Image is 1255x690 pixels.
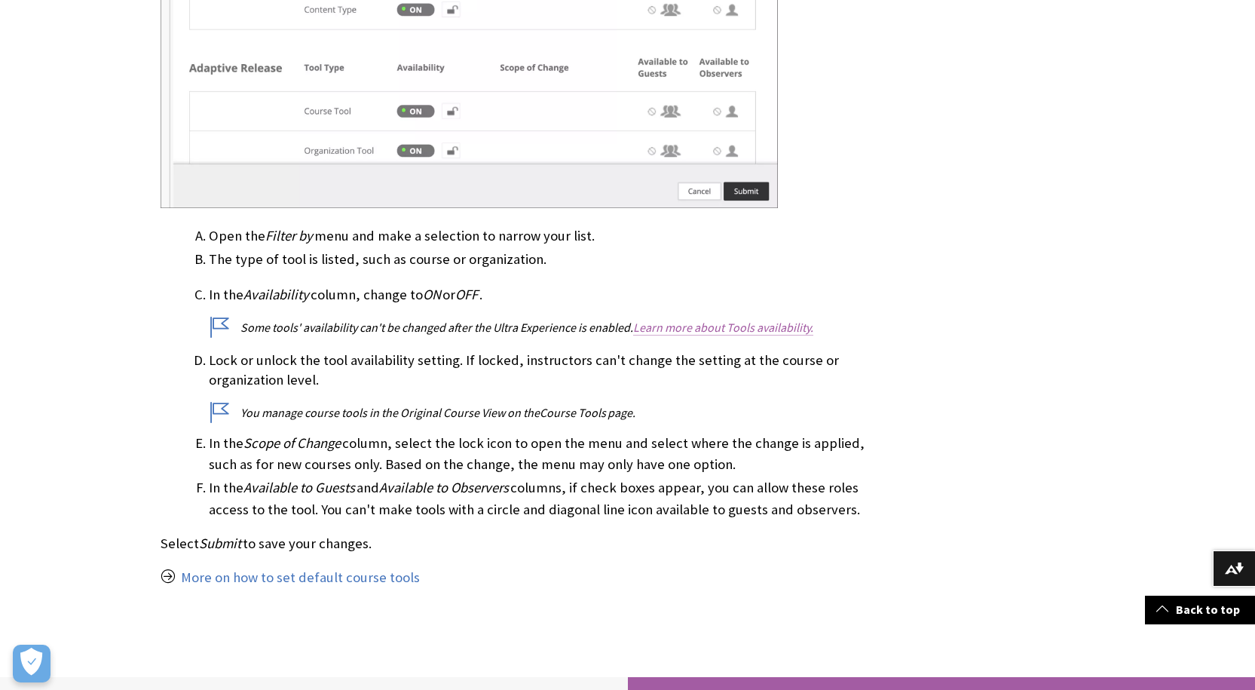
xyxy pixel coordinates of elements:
[209,351,872,390] p: Lock or unlock the tool availability setting. If locked, instructors can't change the setting at ...
[13,645,51,682] button: Open Preferences
[181,569,420,587] a: More on how to set default course tools
[161,534,872,554] p: Select to save your changes.
[265,227,313,244] span: Filter by
[209,404,872,421] p: You manage course tools in the Original Course View on the page.
[379,479,509,496] span: Available to Observers
[199,535,241,552] span: Submit
[540,405,606,420] span: Course Tools
[209,477,872,520] li: In the and columns, if check boxes appear, you can allow these roles access to the tool. You can'...
[209,225,872,247] li: Open the menu and make a selection to narrow your list.
[209,249,872,270] li: The type of tool is listed, such as course or organization.
[423,286,441,303] span: ON
[243,479,355,496] span: Available to Guests
[209,433,872,475] li: In the column, select the lock icon to open the menu and select where the change is applied, such...
[209,319,872,336] p: Some tools' availability can't be changed after the Ultra Experience is enabled.
[455,286,478,303] span: OFF
[243,286,309,303] span: Availability
[243,434,341,452] span: Scope of Change
[209,285,872,305] p: In the column, change to or .
[633,320,813,336] a: Learn more about Tools availability.
[1145,596,1255,624] a: Back to top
